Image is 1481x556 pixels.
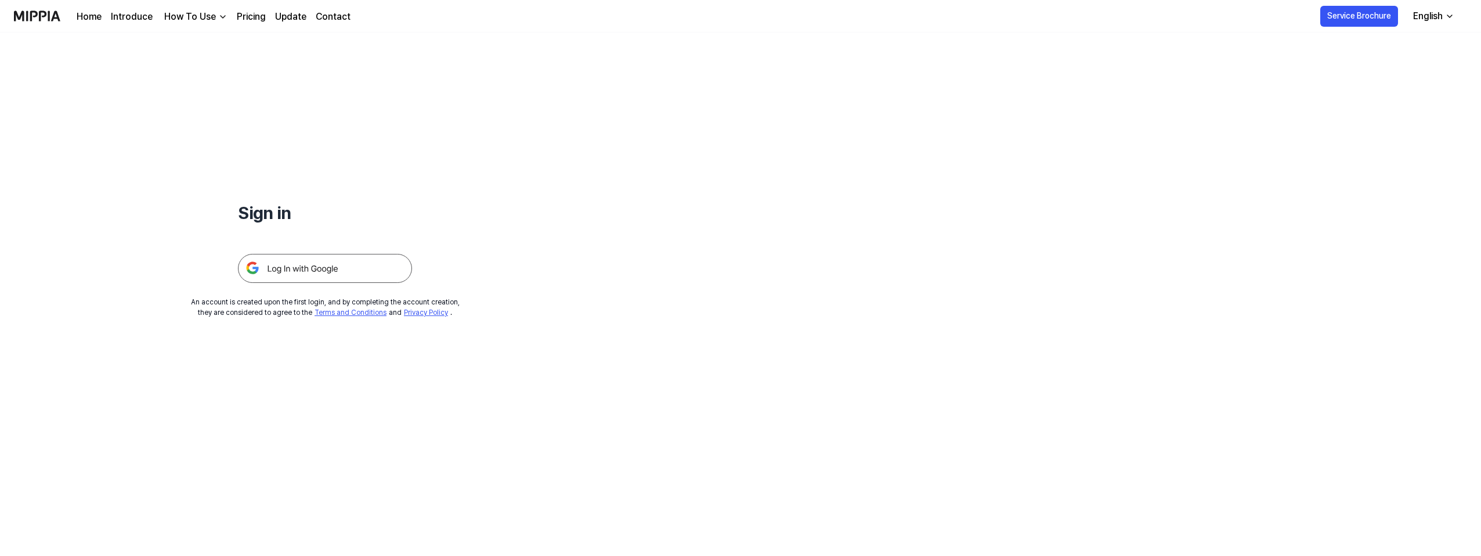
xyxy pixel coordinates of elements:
a: Introduce [111,10,153,24]
h1: Sign in [238,200,412,226]
button: English [1404,5,1461,28]
div: How To Use [162,10,218,24]
a: Privacy Policy [404,309,448,317]
a: Update [275,10,306,24]
button: How To Use [162,10,227,24]
img: 구글 로그인 버튼 [238,254,412,283]
a: Contact [316,10,351,24]
a: Home [77,10,102,24]
a: Pricing [237,10,266,24]
button: Service Brochure [1320,6,1398,27]
div: An account is created upon the first login, and by completing the account creation, they are cons... [191,297,460,318]
img: down [218,12,227,21]
a: Terms and Conditions [315,309,386,317]
div: English [1411,9,1445,23]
